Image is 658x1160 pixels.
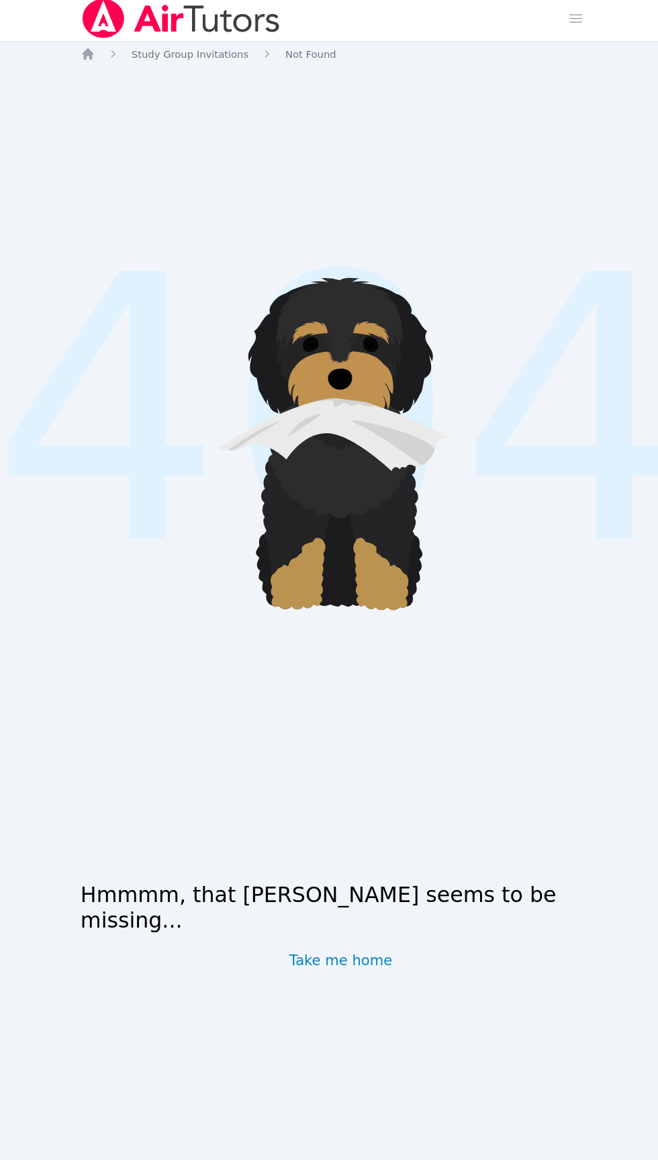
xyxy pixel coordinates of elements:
a: Study Group Invitations [131,48,242,62]
span: Study Group Invitations [131,50,242,60]
span: Not Found [277,50,325,60]
a: Take me home [280,905,378,924]
a: Not Found [277,48,325,62]
nav: Breadcrumb [83,48,576,62]
h1: Hmmmm, that [PERSON_NAME] seems to be missing... [83,840,576,889]
img: Air Tutors [83,3,273,40]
